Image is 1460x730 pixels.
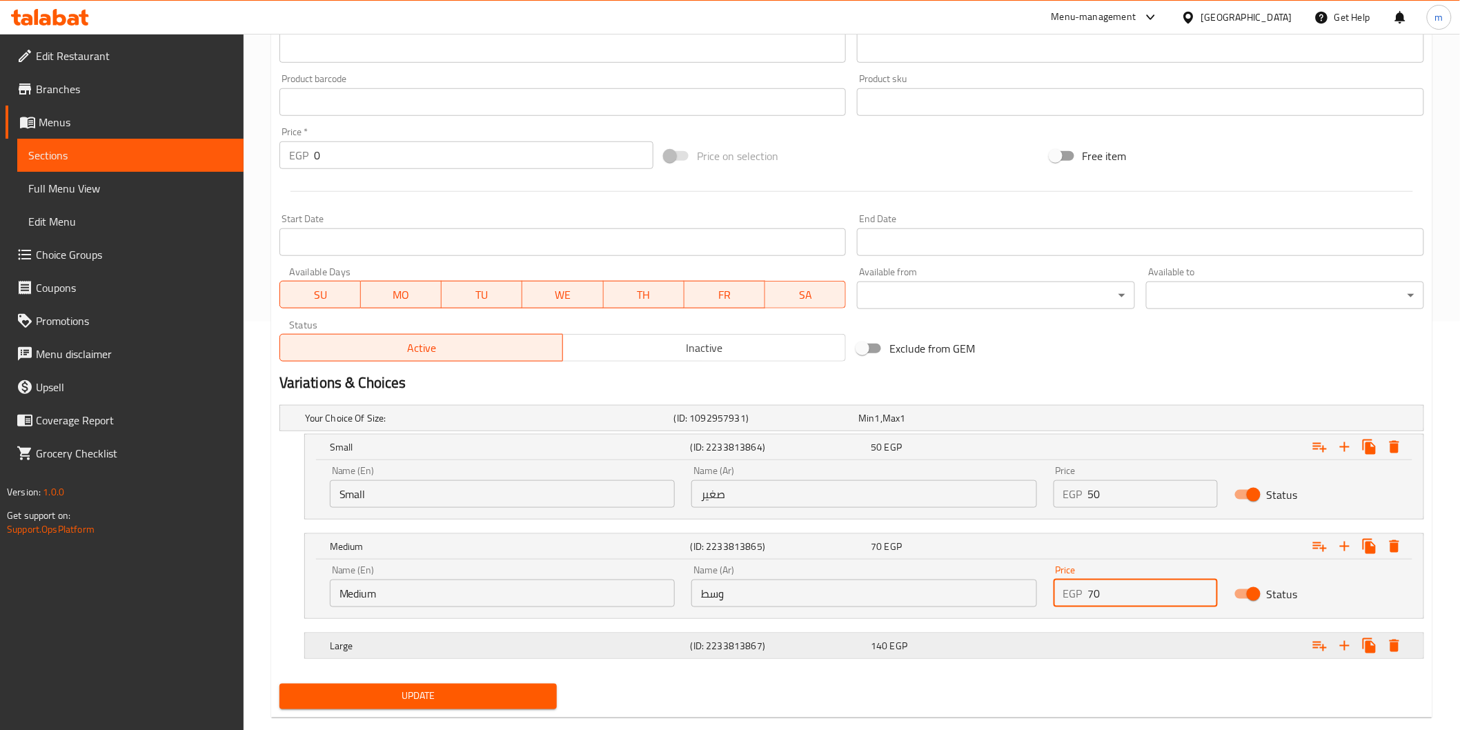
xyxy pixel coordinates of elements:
[17,139,244,172] a: Sections
[882,409,900,427] span: Max
[305,633,1423,658] div: Expand
[1088,480,1218,508] input: Please enter price
[885,438,902,456] span: EGP
[36,313,233,329] span: Promotions
[279,88,847,116] input: Please enter product barcode
[330,440,685,454] h5: Small
[36,412,233,428] span: Coverage Report
[765,281,846,308] button: SA
[6,304,244,337] a: Promotions
[1083,148,1127,164] span: Free item
[1201,10,1292,25] div: [GEOGRAPHIC_DATA]
[6,337,244,371] a: Menu disclaimer
[1308,534,1332,559] button: Add choice group
[28,147,233,164] span: Sections
[857,88,1424,116] input: Please enter product sku
[279,684,558,709] button: Update
[28,180,233,197] span: Full Menu View
[280,406,1423,431] div: Expand
[604,281,684,308] button: TH
[1382,633,1407,658] button: Delete Large
[885,537,902,555] span: EGP
[871,637,887,655] span: 140
[36,81,233,97] span: Branches
[6,404,244,437] a: Coverage Report
[305,534,1423,559] div: Expand
[528,285,598,305] span: WE
[1435,10,1443,25] span: m
[858,411,1038,425] div: ,
[36,279,233,296] span: Coupons
[609,285,679,305] span: TH
[330,480,675,508] input: Enter name En
[36,48,233,64] span: Edit Restaurant
[1332,534,1357,559] button: Add new choice
[691,480,1036,508] input: Enter name Ar
[36,379,233,395] span: Upsell
[1308,435,1332,460] button: Add choice group
[290,688,546,705] span: Update
[447,285,517,305] span: TU
[1063,585,1083,602] p: EGP
[890,637,907,655] span: EGP
[889,340,975,357] span: Exclude from GEM
[857,282,1135,309] div: ​
[6,106,244,139] a: Menus
[286,338,558,358] span: Active
[1357,534,1382,559] button: Clone new choice
[1267,486,1298,503] span: Status
[771,285,840,305] span: SA
[36,346,233,362] span: Menu disclaimer
[1052,9,1136,26] div: Menu-management
[286,285,355,305] span: SU
[330,540,685,553] h5: Medium
[858,409,874,427] span: Min
[289,147,308,164] p: EGP
[7,506,70,524] span: Get support on:
[690,285,760,305] span: FR
[875,409,880,427] span: 1
[900,409,906,427] span: 1
[28,213,233,230] span: Edit Menu
[1267,586,1298,602] span: Status
[1382,534,1407,559] button: Delete Medium
[36,246,233,263] span: Choice Groups
[871,537,882,555] span: 70
[39,114,233,130] span: Menus
[361,281,442,308] button: MO
[1088,580,1218,607] input: Please enter price
[6,271,244,304] a: Coupons
[1063,486,1083,502] p: EGP
[562,334,846,362] button: Inactive
[7,483,41,501] span: Version:
[330,580,675,607] input: Enter name En
[305,435,1423,460] div: Expand
[691,440,866,454] h5: (ID: 2233813864)
[691,639,866,653] h5: (ID: 2233813867)
[7,520,95,538] a: Support.OpsPlatform
[36,445,233,462] span: Grocery Checklist
[442,281,522,308] button: TU
[691,580,1036,607] input: Enter name Ar
[279,373,1424,393] h2: Variations & Choices
[314,141,653,169] input: Please enter price
[43,483,64,501] span: 1.0.0
[6,238,244,271] a: Choice Groups
[366,285,436,305] span: MO
[1357,435,1382,460] button: Clone new choice
[697,148,778,164] span: Price on selection
[1332,435,1357,460] button: Add new choice
[330,639,685,653] h5: Large
[684,281,765,308] button: FR
[17,205,244,238] a: Edit Menu
[1308,633,1332,658] button: Add choice group
[305,411,669,425] h5: Your Choice Of Size:
[6,72,244,106] a: Branches
[674,411,854,425] h5: (ID: 1092957931)
[279,281,361,308] button: SU
[6,371,244,404] a: Upsell
[691,540,866,553] h5: (ID: 2233813865)
[522,281,603,308] button: WE
[1146,282,1424,309] div: ​
[6,437,244,470] a: Grocery Checklist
